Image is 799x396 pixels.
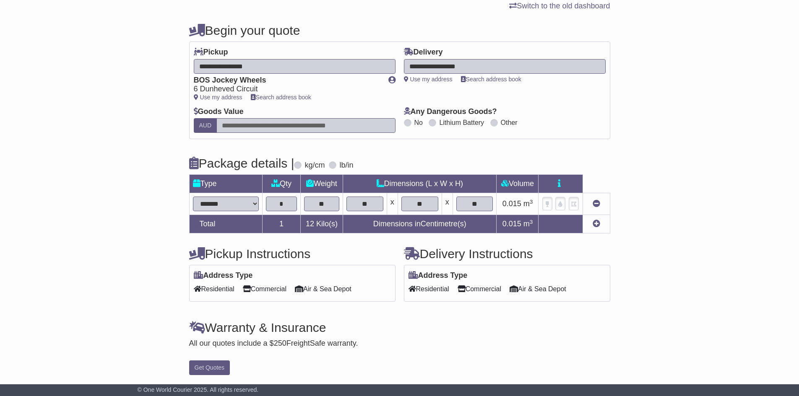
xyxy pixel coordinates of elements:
[502,220,521,228] span: 0.015
[194,271,253,280] label: Address Type
[305,161,325,170] label: kg/cm
[404,107,497,116] label: Any Dangerous Goods?
[194,107,244,116] label: Goods Value
[510,282,566,295] span: Air & Sea Depot
[502,199,521,208] span: 0.015
[194,76,380,85] div: BOS Jockey Wheels
[263,215,301,233] td: 1
[343,175,497,193] td: Dimensions (L x W x H)
[387,193,398,215] td: x
[414,119,423,127] label: No
[442,193,453,215] td: x
[458,282,501,295] span: Commercial
[189,175,263,193] td: Type
[138,386,259,393] span: © One World Courier 2025. All rights reserved.
[194,282,234,295] span: Residential
[530,199,533,205] sup: 3
[189,23,610,37] h4: Begin your quote
[189,156,294,170] h4: Package details |
[300,215,343,233] td: Kilo(s)
[404,76,453,83] a: Use my address
[274,339,286,347] span: 250
[194,85,380,94] div: 6 Dunheved Circuit
[300,175,343,193] td: Weight
[306,220,314,228] span: 12
[243,282,286,295] span: Commercial
[461,76,521,83] a: Search address book
[339,161,353,170] label: lb/in
[439,119,484,127] label: Lithium Battery
[343,215,497,233] td: Dimensions in Centimetre(s)
[189,321,610,334] h4: Warranty & Insurance
[194,118,217,133] label: AUD
[523,199,533,208] span: m
[189,360,230,375] button: Get Quotes
[593,199,600,208] a: Remove this item
[404,48,443,57] label: Delivery
[409,271,468,280] label: Address Type
[295,282,351,295] span: Air & Sea Depot
[523,220,533,228] span: m
[530,219,533,225] sup: 3
[263,175,301,193] td: Qty
[189,215,263,233] td: Total
[409,282,449,295] span: Residential
[194,94,242,101] a: Use my address
[189,339,610,348] div: All our quotes include a $ FreightSafe warranty.
[509,2,610,10] a: Switch to the old dashboard
[251,94,311,101] a: Search address book
[501,119,518,127] label: Other
[497,175,539,193] td: Volume
[194,48,228,57] label: Pickup
[189,247,396,261] h4: Pickup Instructions
[404,247,610,261] h4: Delivery Instructions
[593,220,600,228] a: Add new item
